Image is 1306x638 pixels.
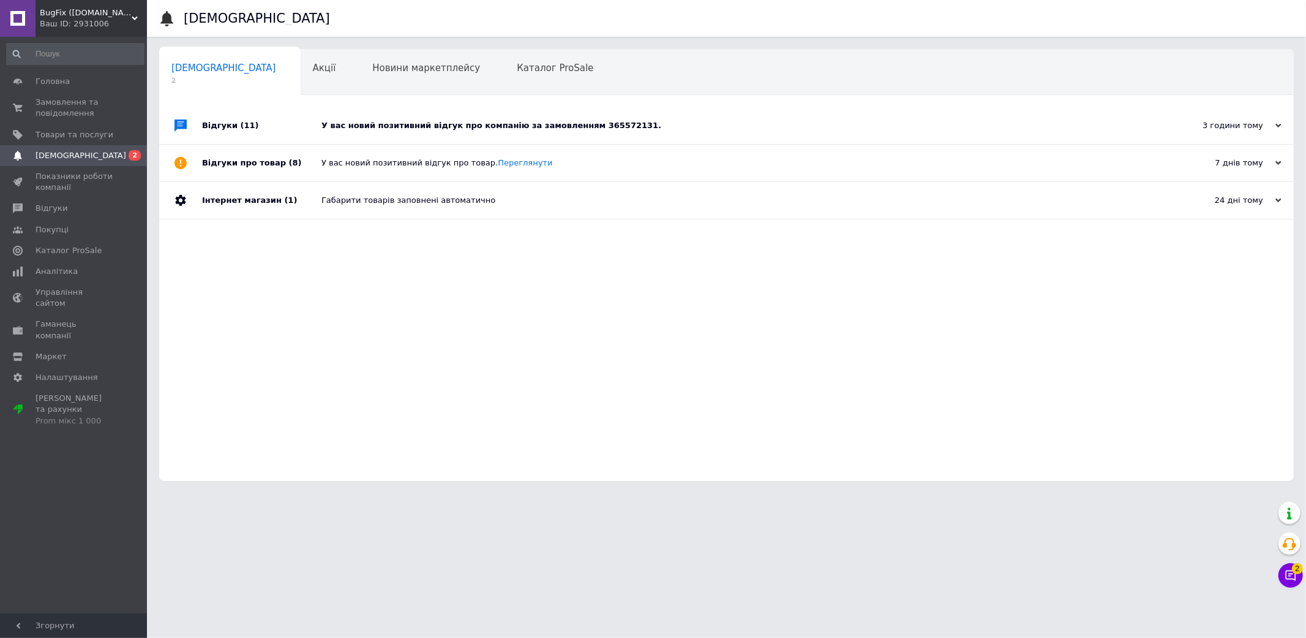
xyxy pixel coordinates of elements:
div: Габарити товарів заповнені автоматично [321,195,1159,206]
a: Переглянути [498,158,552,167]
div: 7 днів тому [1159,158,1282,169]
span: Каталог ProSale [517,63,593,74]
span: (11) [241,121,259,130]
span: BugFix (bugfix.com.ua) [40,7,132,18]
div: Prom мікс 1 000 [36,416,113,427]
div: Відгуки [202,107,321,144]
span: Аналітика [36,266,78,277]
span: Новини маркетплейсу [372,63,480,74]
div: Ваш ID: 2931006 [40,18,147,29]
span: [DEMOGRAPHIC_DATA] [171,63,276,74]
div: У вас новий позитивний відгук про компанію за замовленням 365572131. [321,120,1159,131]
span: Головна [36,76,70,87]
span: Акції [313,63,336,74]
span: 2 [171,76,276,85]
span: Каталог ProSale [36,245,102,256]
span: 2 [1292,563,1303,574]
div: 3 години тому [1159,120,1282,131]
span: Відгуки [36,203,67,214]
span: Гаманець компанії [36,319,113,341]
span: Показники роботи компанії [36,171,113,193]
span: Управління сайтом [36,287,113,309]
span: Покупці [36,224,69,235]
input: Пошук [6,43,144,65]
div: 24 дні тому [1159,195,1282,206]
span: [DEMOGRAPHIC_DATA] [36,150,126,161]
div: Інтернет магазин [202,182,321,219]
span: [PERSON_NAME] та рахунки [36,393,113,427]
span: Товари та послуги [36,129,113,140]
h1: [DEMOGRAPHIC_DATA] [184,11,330,26]
div: У вас новий позитивний відгук про товар. [321,158,1159,169]
span: (8) [289,158,302,167]
button: Чат з покупцем2 [1278,563,1303,588]
span: Налаштування [36,372,98,383]
span: 2 [129,150,141,161]
div: Відгуки про товар [202,145,321,181]
span: Маркет [36,351,67,362]
span: (1) [284,196,297,205]
span: Замовлення та повідомлення [36,97,113,119]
